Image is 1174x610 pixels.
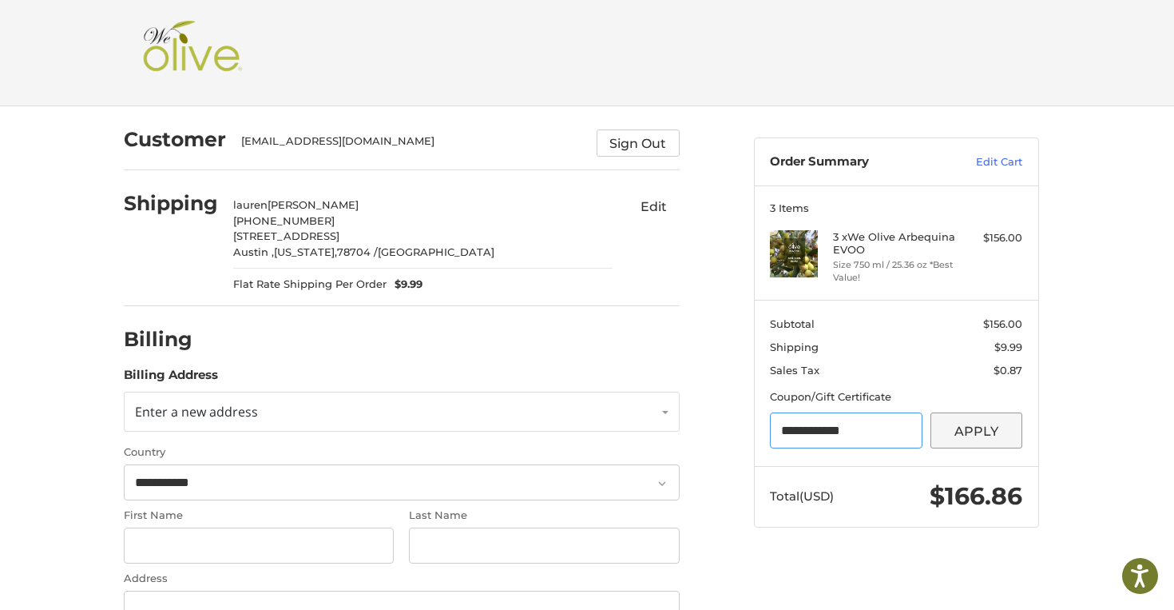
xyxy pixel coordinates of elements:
input: Gift Certificate or Coupon Code [770,413,922,449]
h3: Order Summary [770,154,942,170]
button: Apply [930,413,1023,449]
span: $166.86 [930,481,1022,511]
span: Shipping [770,341,819,353]
label: Country [124,445,680,460]
label: First Name [124,508,394,524]
h2: Shipping [124,191,218,216]
span: Austin , [233,245,274,258]
span: Subtotal [770,317,815,330]
span: Enter a new address [135,403,258,421]
span: $9.99 [387,277,422,293]
a: Enter or select a different address [124,392,680,432]
span: Sales Tax [770,364,819,377]
div: $156.00 [959,230,1022,246]
div: Coupon/Gift Certificate [770,389,1022,405]
span: 78704 / [337,245,378,258]
h4: 3 x We Olive Arbequina EVOO [833,230,955,257]
span: Flat Rate Shipping Per Order [233,277,387,293]
a: Edit Cart [942,154,1022,170]
p: We're away right now. Please check back later! [22,24,180,37]
span: lauren [233,198,268,211]
span: [PHONE_NUMBER] [233,214,335,227]
legend: Billing Address [124,366,218,392]
h3: 3 Items [770,201,1022,214]
span: [US_STATE], [274,245,337,258]
span: $0.87 [994,364,1022,377]
span: [GEOGRAPHIC_DATA] [378,245,494,258]
span: Total (USD) [770,488,834,504]
span: $156.00 [983,317,1022,330]
button: Open LiveChat chat widget [184,21,203,40]
span: [PERSON_NAME] [268,198,359,211]
button: Edit [629,193,680,219]
label: Last Name [409,508,679,524]
div: [EMAIL_ADDRESS][DOMAIN_NAME] [241,134,581,157]
li: Size 750 ml / 25.36 oz *Best Value! [833,258,955,285]
span: [STREET_ADDRESS] [233,229,339,242]
label: Address [124,571,680,587]
span: $9.99 [994,341,1022,353]
h2: Billing [124,327,217,352]
img: Shop We Olive [139,21,246,85]
button: Sign Out [597,130,680,157]
h2: Customer [124,127,226,152]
